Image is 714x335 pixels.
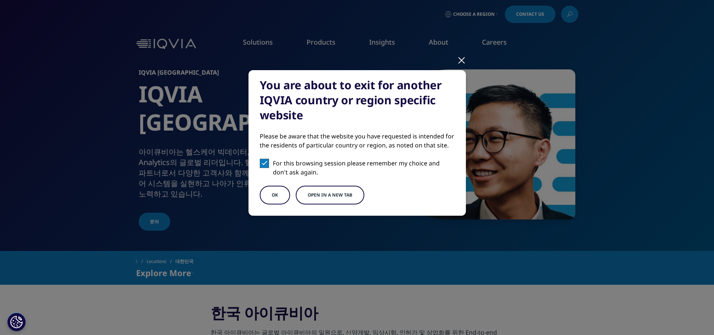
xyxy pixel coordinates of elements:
[260,186,290,204] button: OK
[260,78,455,123] div: You are about to exit for another IQVIA country or region specific website
[7,312,26,331] button: 쿠키 설정
[273,159,455,177] p: For this browsing session please remember my choice and don't ask again.
[260,132,455,150] div: Please be aware that the website you have requested is intended for the residents of particular c...
[296,186,364,204] button: Open in a new tab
